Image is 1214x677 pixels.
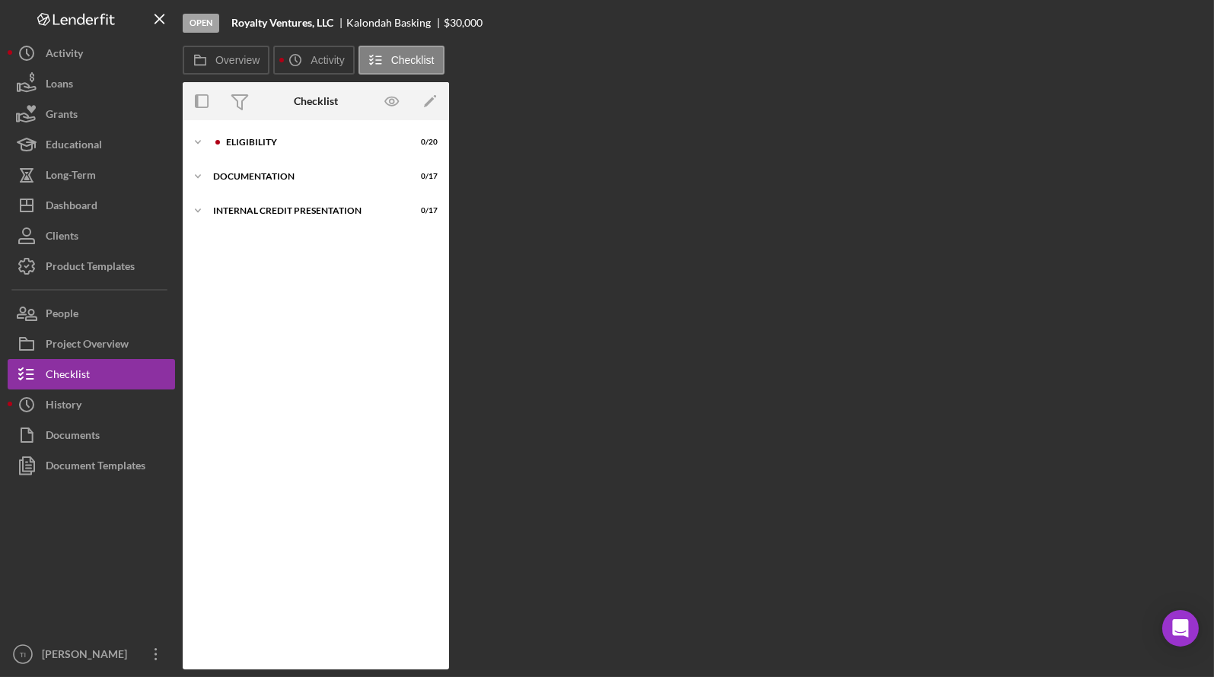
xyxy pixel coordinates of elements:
button: Grants [8,99,175,129]
div: documentation [213,172,400,181]
button: Product Templates [8,251,175,281]
div: Long-Term [46,160,96,194]
div: Grants [46,99,78,133]
div: Checklist [46,359,90,393]
div: Checklist [294,95,338,107]
button: Checklist [358,46,444,75]
button: People [8,298,175,329]
div: Project Overview [46,329,129,363]
div: Clients [46,221,78,255]
button: Document Templates [8,450,175,481]
button: Educational [8,129,175,160]
button: Clients [8,221,175,251]
div: People [46,298,78,332]
button: Overview [183,46,269,75]
div: Document Templates [46,450,145,485]
b: Royalty Ventures, LLC [231,17,333,29]
label: Overview [215,54,260,66]
div: Internal Credit Presentation [213,206,400,215]
div: 0 / 20 [410,138,438,147]
button: Project Overview [8,329,175,359]
button: Documents [8,420,175,450]
div: Documents [46,420,100,454]
div: [PERSON_NAME] [38,639,137,673]
button: Loans [8,68,175,99]
button: Dashboard [8,190,175,221]
button: Long-Term [8,160,175,190]
text: TI [20,650,27,659]
button: Activity [8,38,175,68]
div: Kalondah Basking [346,17,444,29]
button: History [8,389,175,420]
div: Dashboard [46,190,97,224]
div: History [46,389,81,424]
label: Activity [311,54,344,66]
div: 0 / 17 [410,206,438,215]
button: TI[PERSON_NAME] [8,639,175,669]
div: Educational [46,129,102,164]
div: Open Intercom Messenger [1162,610,1199,647]
div: Eligibility [226,138,400,147]
div: Open [183,14,219,33]
div: Loans [46,68,73,103]
span: $30,000 [444,16,483,29]
button: Activity [273,46,354,75]
div: 0 / 17 [410,172,438,181]
label: Checklist [391,54,435,66]
button: Checklist [8,359,175,389]
div: Activity [46,38,83,72]
div: Product Templates [46,251,135,285]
